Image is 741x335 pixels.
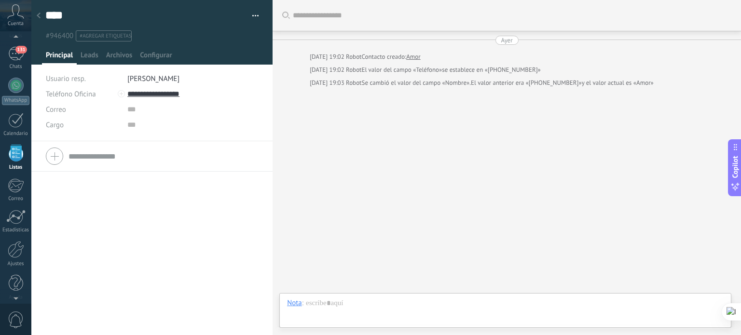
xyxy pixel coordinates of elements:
div: Calendario [2,131,30,137]
span: Robot [346,79,361,87]
div: Listas [2,164,30,171]
span: El valor anterior era «[PHONE_NUMBER]» [471,78,582,88]
span: Leads [81,51,98,65]
span: [PERSON_NAME] [127,74,179,83]
div: Chats [2,64,30,70]
div: Estadísticas [2,227,30,233]
span: se establece en «[PHONE_NUMBER]» [442,65,541,75]
span: #946400 [46,31,73,40]
button: Correo [46,102,66,117]
a: Amor [406,52,421,62]
span: : [302,298,303,308]
div: Ajustes [2,261,30,267]
span: Configurar [140,51,172,65]
div: [DATE] 19:02 [310,52,346,62]
div: Usuario resp. [46,71,120,86]
span: Archivos [106,51,132,65]
span: Principal [46,51,73,65]
div: Ayer [501,36,513,45]
div: WhatsApp [2,96,29,105]
span: Cuenta [8,21,24,27]
span: y el valor actual es «Amor» [582,78,654,88]
span: Teléfono Oficina [46,90,96,99]
span: Usuario resp. [46,74,86,83]
span: Correo [46,105,66,114]
span: Se cambió el valor del campo «Nombre». [362,78,471,88]
button: Teléfono Oficina [46,86,96,102]
div: Correo [2,196,30,202]
span: Robot [346,53,361,61]
span: Robot [346,66,361,74]
span: El valor del campo «Teléfono» [362,65,442,75]
span: #agregar etiquetas [80,33,131,40]
span: Cargo [46,121,64,129]
span: Copilot [730,156,740,178]
div: [DATE] 19:02 [310,65,346,75]
div: Cargo [46,117,120,133]
span: 131 [15,46,27,54]
div: [DATE] 19:03 [310,78,346,88]
div: Contacto creado: [362,52,407,62]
